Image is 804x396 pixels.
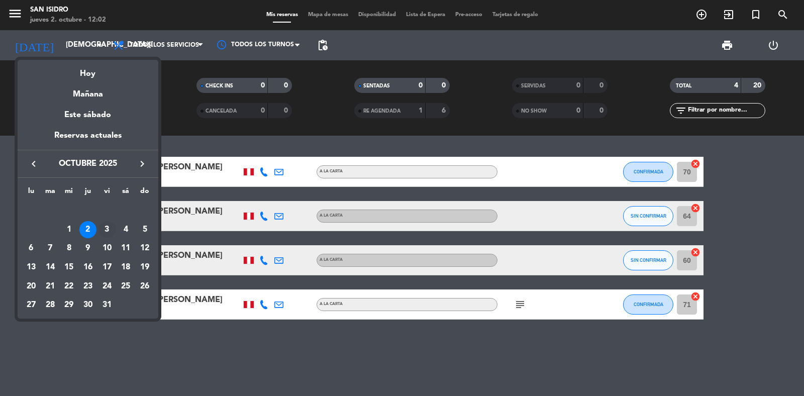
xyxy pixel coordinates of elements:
[136,259,153,276] div: 19
[42,240,59,257] div: 7
[59,277,78,296] td: 22 de octubre de 2025
[18,101,158,129] div: Este sábado
[117,185,136,201] th: sábado
[97,239,117,258] td: 10 de octubre de 2025
[78,258,97,277] td: 16 de octubre de 2025
[22,239,41,258] td: 6 de octubre de 2025
[117,258,136,277] td: 18 de octubre de 2025
[135,220,154,239] td: 5 de octubre de 2025
[135,277,154,296] td: 26 de octubre de 2025
[28,158,40,170] i: keyboard_arrow_left
[23,240,40,257] div: 6
[41,239,60,258] td: 7 de octubre de 2025
[97,258,117,277] td: 17 de octubre de 2025
[42,278,59,295] div: 21
[79,296,96,314] div: 30
[79,221,96,238] div: 2
[41,258,60,277] td: 14 de octubre de 2025
[98,278,116,295] div: 24
[78,296,97,315] td: 30 de octubre de 2025
[117,259,134,276] div: 18
[23,296,40,314] div: 27
[60,221,77,238] div: 1
[98,240,116,257] div: 10
[41,296,60,315] td: 28 de octubre de 2025
[22,277,41,296] td: 20 de octubre de 2025
[43,157,133,170] span: octubre 2025
[23,278,40,295] div: 20
[136,278,153,295] div: 26
[117,240,134,257] div: 11
[22,258,41,277] td: 13 de octubre de 2025
[59,185,78,201] th: miércoles
[78,185,97,201] th: jueves
[136,158,148,170] i: keyboard_arrow_right
[59,239,78,258] td: 8 de octubre de 2025
[60,240,77,257] div: 8
[97,277,117,296] td: 24 de octubre de 2025
[18,129,158,150] div: Reservas actuales
[78,220,97,239] td: 2 de octubre de 2025
[117,278,134,295] div: 25
[97,220,117,239] td: 3 de octubre de 2025
[18,60,158,80] div: Hoy
[79,240,96,257] div: 9
[18,80,158,101] div: Mañana
[135,185,154,201] th: domingo
[97,296,117,315] td: 31 de octubre de 2025
[97,185,117,201] th: viernes
[60,296,77,314] div: 29
[98,296,116,314] div: 31
[41,277,60,296] td: 21 de octubre de 2025
[23,259,40,276] div: 13
[59,220,78,239] td: 1 de octubre de 2025
[117,220,136,239] td: 4 de octubre de 2025
[42,259,59,276] div: 14
[60,278,77,295] div: 22
[22,185,41,201] th: lunes
[41,185,60,201] th: martes
[79,259,96,276] div: 16
[136,240,153,257] div: 12
[136,221,153,238] div: 5
[117,239,136,258] td: 11 de octubre de 2025
[59,258,78,277] td: 15 de octubre de 2025
[79,278,96,295] div: 23
[60,259,77,276] div: 15
[78,239,97,258] td: 9 de octubre de 2025
[117,277,136,296] td: 25 de octubre de 2025
[22,201,154,220] td: OCT.
[22,296,41,315] td: 27 de octubre de 2025
[98,221,116,238] div: 3
[98,259,116,276] div: 17
[117,221,134,238] div: 4
[42,296,59,314] div: 28
[25,157,43,170] button: keyboard_arrow_left
[78,277,97,296] td: 23 de octubre de 2025
[59,296,78,315] td: 29 de octubre de 2025
[135,258,154,277] td: 19 de octubre de 2025
[133,157,151,170] button: keyboard_arrow_right
[135,239,154,258] td: 12 de octubre de 2025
